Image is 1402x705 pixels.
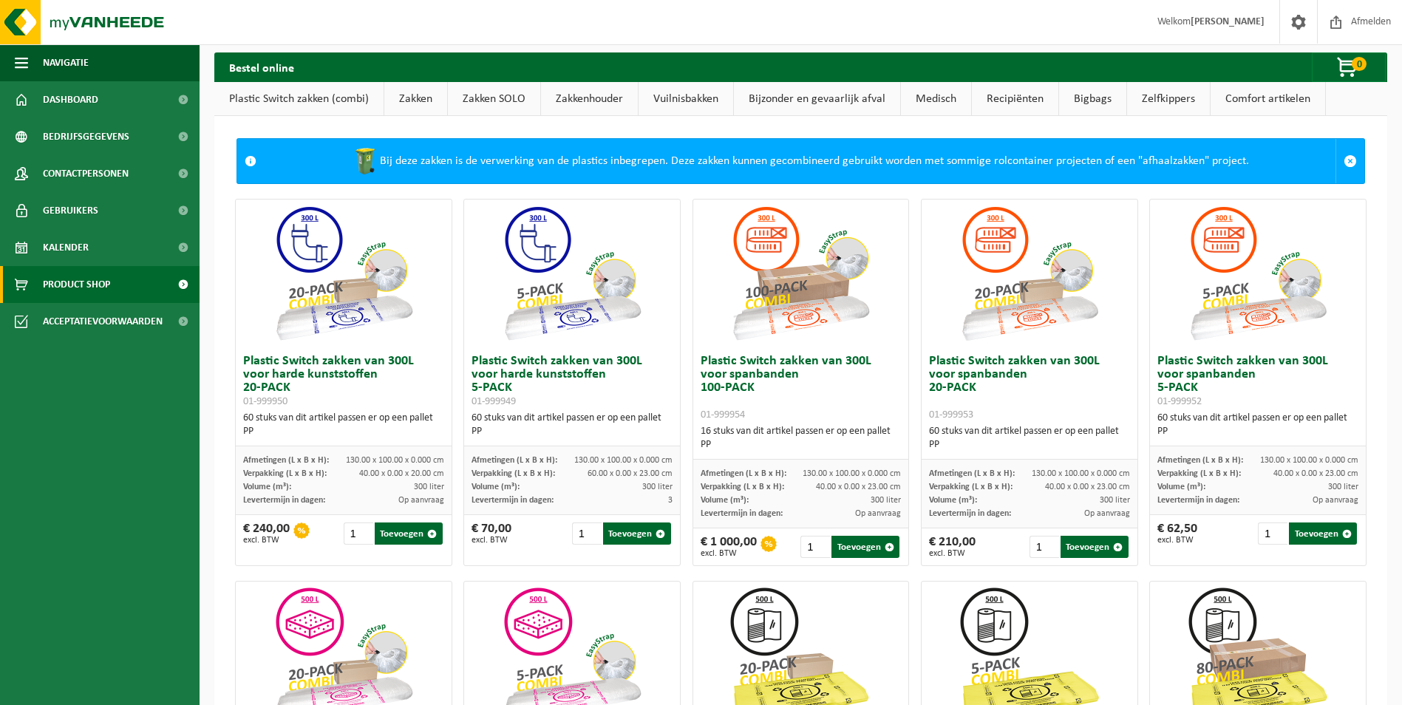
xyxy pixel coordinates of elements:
span: Dashboard [43,81,98,118]
div: 60 stuks van dit artikel passen er op een pallet [243,412,444,438]
span: Levertermijn in dagen: [1157,496,1239,505]
span: 40.00 x 0.00 x 23.00 cm [1273,469,1358,478]
div: € 240,00 [243,522,290,545]
span: Levertermijn in dagen: [243,496,325,505]
span: Volume (m³): [1157,483,1205,491]
span: 01-999950 [243,396,287,407]
a: Plastic Switch zakken (combi) [214,82,384,116]
span: excl. BTW [701,549,757,558]
span: 300 liter [414,483,444,491]
button: Toevoegen [1061,536,1129,558]
span: 01-999952 [1157,396,1202,407]
span: Afmetingen (L x B x H): [243,456,329,465]
span: Levertermijn in dagen: [929,509,1011,518]
span: 300 liter [642,483,673,491]
span: Afmetingen (L x B x H): [1157,456,1243,465]
span: 130.00 x 100.00 x 0.000 cm [1032,469,1130,478]
input: 1 [572,522,602,545]
span: Op aanvraag [1313,496,1358,505]
div: € 62,50 [1157,522,1197,545]
button: Toevoegen [603,522,671,545]
a: Zakkenhouder [541,82,638,116]
span: 60.00 x 0.00 x 23.00 cm [588,469,673,478]
a: Zakken SOLO [448,82,540,116]
span: 300 liter [1100,496,1130,505]
span: 40.00 x 0.00 x 23.00 cm [1045,483,1130,491]
a: Zelfkippers [1127,82,1210,116]
span: Acceptatievoorwaarden [43,303,163,340]
h3: Plastic Switch zakken van 300L voor spanbanden 20-PACK [929,355,1130,421]
a: Vuilnisbakken [639,82,733,116]
button: 0 [1312,52,1386,82]
span: 0 [1352,57,1367,71]
span: Volume (m³): [243,483,291,491]
img: 01-999954 [726,200,874,347]
a: Recipiënten [972,82,1058,116]
a: Sluit melding [1335,139,1364,183]
img: 01-999952 [1184,200,1332,347]
div: 60 stuks van dit artikel passen er op een pallet [472,412,673,438]
button: Toevoegen [375,522,443,545]
div: PP [701,438,902,452]
div: Bij deze zakken is de verwerking van de plastics inbegrepen. Deze zakken kunnen gecombineerd gebr... [264,139,1335,183]
span: Volume (m³): [929,496,977,505]
div: PP [1157,425,1358,438]
span: 130.00 x 100.00 x 0.000 cm [574,456,673,465]
span: Bedrijfsgegevens [43,118,129,155]
a: Comfort artikelen [1211,82,1325,116]
span: Op aanvraag [855,509,901,518]
span: 300 liter [1328,483,1358,491]
span: 40.00 x 0.00 x 20.00 cm [359,469,444,478]
span: 01-999949 [472,396,516,407]
img: 01-999950 [270,200,418,347]
h3: Plastic Switch zakken van 300L voor harde kunststoffen 20-PACK [243,355,444,408]
span: Verpakking (L x B x H): [701,483,784,491]
h3: Plastic Switch zakken van 300L voor harde kunststoffen 5-PACK [472,355,673,408]
span: Afmetingen (L x B x H): [701,469,786,478]
span: excl. BTW [1157,536,1197,545]
span: Verpakking (L x B x H): [1157,469,1241,478]
span: excl. BTW [243,536,290,545]
span: Volume (m³): [701,496,749,505]
span: Op aanvraag [398,496,444,505]
a: Bigbags [1059,82,1126,116]
span: 40.00 x 0.00 x 23.00 cm [816,483,901,491]
input: 1 [1030,536,1059,558]
span: Verpakking (L x B x H): [929,483,1013,491]
a: Zakken [384,82,447,116]
div: € 70,00 [472,522,511,545]
div: 16 stuks van dit artikel passen er op een pallet [701,425,902,452]
input: 1 [800,536,830,558]
span: excl. BTW [929,549,976,558]
img: 01-999949 [498,200,646,347]
span: Verpakking (L x B x H): [472,469,555,478]
span: 3 [668,496,673,505]
button: Toevoegen [831,536,899,558]
span: Levertermijn in dagen: [701,509,783,518]
span: Op aanvraag [1084,509,1130,518]
a: Bijzonder en gevaarlijk afval [734,82,900,116]
input: 1 [344,522,373,545]
div: PP [929,438,1130,452]
h2: Bestel online [214,52,309,81]
span: 130.00 x 100.00 x 0.000 cm [346,456,444,465]
span: 01-999953 [929,409,973,420]
div: € 1 000,00 [701,536,757,558]
span: Product Shop [43,266,110,303]
span: Volume (m³): [472,483,520,491]
h3: Plastic Switch zakken van 300L voor spanbanden 5-PACK [1157,355,1358,408]
img: WB-0240-HPE-GN-50.png [350,146,380,176]
input: 1 [1258,522,1287,545]
span: Gebruikers [43,192,98,229]
span: Afmetingen (L x B x H): [929,469,1015,478]
div: 60 stuks van dit artikel passen er op een pallet [929,425,1130,452]
div: 60 stuks van dit artikel passen er op een pallet [1157,412,1358,438]
span: 01-999954 [701,409,745,420]
span: Navigatie [43,44,89,81]
span: Verpakking (L x B x H): [243,469,327,478]
button: Toevoegen [1289,522,1357,545]
div: € 210,00 [929,536,976,558]
div: PP [472,425,673,438]
span: Levertermijn in dagen: [472,496,554,505]
span: excl. BTW [472,536,511,545]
